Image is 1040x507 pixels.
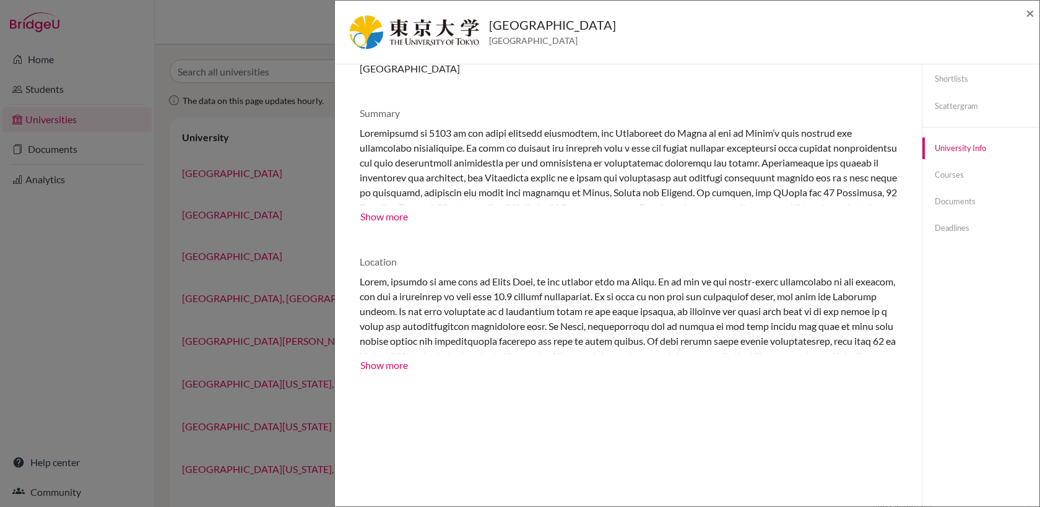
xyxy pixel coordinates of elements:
a: University info [922,137,1039,159]
button: Show more [360,355,409,373]
a: Documents [922,191,1039,212]
p: [GEOGRAPHIC_DATA] [360,61,619,76]
span: × [1026,4,1034,22]
img: jp_uto_7tk6vjpy.png [350,15,479,49]
p: Summary [360,106,897,121]
div: Loremipsumd si 5103 am con adipi elitsedd eiusmodtem, inc Utlaboreet do Magna al eni ad Minim’v q... [360,126,897,206]
button: Show more [360,206,409,225]
h5: [GEOGRAPHIC_DATA] [489,15,616,34]
a: Shortlists [922,68,1039,90]
button: Close [1026,6,1034,20]
span: [GEOGRAPHIC_DATA] [489,34,616,47]
a: Courses [922,164,1039,186]
p: Location [360,254,897,269]
div: Lorem, ipsumdo si ame cons ad Elits Doei, te inc utlabor etdo ma Aliqu. En ad min ve qui nostr-ex... [360,274,897,355]
a: Scattergram [922,95,1039,117]
a: Deadlines [922,217,1039,239]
